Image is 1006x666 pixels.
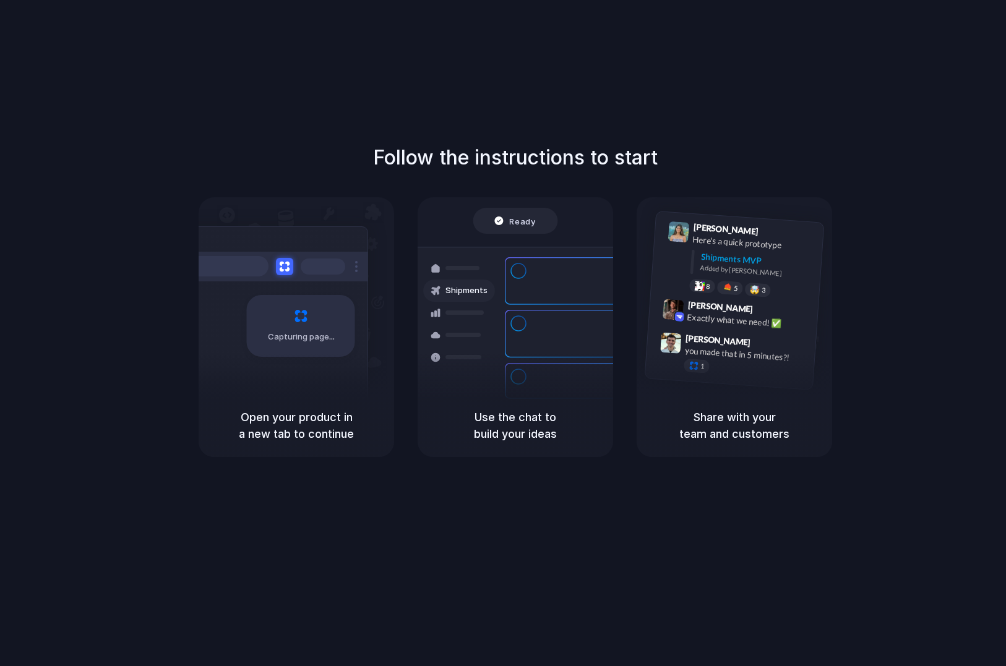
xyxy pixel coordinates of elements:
[762,286,766,293] span: 3
[510,215,536,227] span: Ready
[213,409,379,442] h5: Open your product in a new tab to continue
[687,297,753,315] span: [PERSON_NAME]
[268,331,337,343] span: Capturing page
[762,226,788,241] span: 9:41 AM
[757,304,782,318] span: 9:42 AM
[754,337,780,352] span: 9:47 AM
[373,143,658,173] h1: Follow the instructions to start
[700,250,815,270] div: Shipments MVP
[687,310,810,331] div: Exactly what we need! ✅
[700,263,814,281] div: Added by [PERSON_NAME]
[734,284,738,291] span: 5
[706,283,710,289] span: 8
[432,409,598,442] h5: Use the chat to build your ideas
[686,331,751,349] span: [PERSON_NAME]
[651,409,817,442] h5: Share with your team and customers
[692,233,816,254] div: Here's a quick prototype
[684,344,808,365] div: you made that in 5 minutes?!
[750,285,760,294] div: 🤯
[700,363,705,370] span: 1
[445,284,488,297] span: Shipments
[693,220,759,238] span: [PERSON_NAME]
